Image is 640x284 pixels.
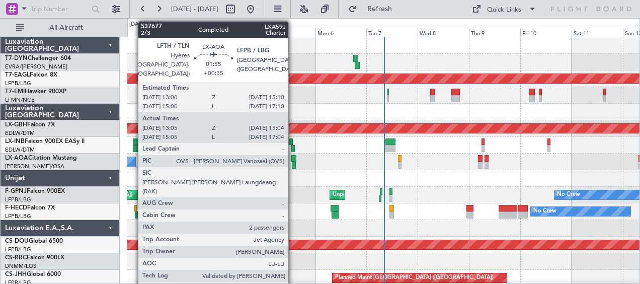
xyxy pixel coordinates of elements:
[5,238,29,244] span: CS-DOU
[5,122,27,128] span: LX-GBH
[5,255,64,261] a: CS-RRCFalcon 900LX
[5,63,67,70] a: EVRA/[PERSON_NAME]
[11,20,109,36] button: All Aircraft
[5,255,27,261] span: CS-RRC
[264,28,315,37] div: Sun 5
[213,28,264,37] div: Sat 4
[5,72,30,78] span: T7-EAGL
[5,205,27,211] span: F-HECD
[344,1,404,17] button: Refresh
[5,271,61,277] a: CS-JHHGlobal 6000
[5,146,35,154] a: EDLW/DTM
[5,205,55,211] a: F-HECDFalcon 7X
[5,155,77,161] a: LX-AOACitation Mustang
[5,163,64,170] a: [PERSON_NAME]/QSA
[5,129,35,137] a: EDLW/DTM
[366,28,418,37] div: Tue 7
[5,96,35,104] a: LFMN/NCE
[5,138,85,145] a: LX-INBFalcon 900EX EASy II
[5,262,36,270] a: DNMM/LOS
[557,187,580,202] div: No Crew
[31,2,89,17] input: Trip Number
[572,28,623,37] div: Sat 11
[5,246,31,253] a: LFPB/LBG
[5,138,25,145] span: LX-INB
[5,188,65,194] a: F-GPNJFalcon 900EX
[333,187,498,202] div: Unplanned Maint [GEOGRAPHIC_DATA] ([GEOGRAPHIC_DATA])
[5,80,31,87] a: LFPB/LBG
[5,122,55,128] a: LX-GBHFalcon 7X
[520,28,572,37] div: Fri 10
[487,5,521,15] div: Quick Links
[5,89,25,95] span: T7-EMI
[5,188,27,194] span: F-GPNJ
[533,204,556,219] div: No Crew
[5,155,28,161] span: LX-AOA
[5,196,31,203] a: LFPB/LBG
[5,55,71,61] a: T7-DYNChallenger 604
[467,1,541,17] button: Quick Links
[5,212,31,220] a: LFPB/LBG
[110,28,162,37] div: Thu 2
[5,89,66,95] a: T7-EMIHawker 900XP
[469,28,520,37] div: Thu 9
[153,137,250,153] div: Planned Maint [GEOGRAPHIC_DATA]
[315,28,367,37] div: Mon 6
[5,72,57,78] a: T7-EAGLFalcon 8X
[141,204,247,219] div: AOG Maint Paris ([GEOGRAPHIC_DATA])
[5,271,27,277] span: CS-JHH
[129,20,146,29] div: [DATE]
[5,238,63,244] a: CS-DOUGlobal 6500
[26,24,106,31] span: All Aircraft
[171,5,218,14] span: [DATE] - [DATE]
[5,55,28,61] span: T7-DYN
[162,28,213,37] div: Fri 3
[359,6,401,13] span: Refresh
[418,28,469,37] div: Wed 8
